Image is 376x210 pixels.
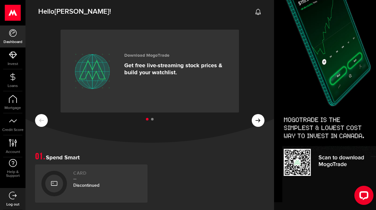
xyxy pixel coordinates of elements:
a: Download MogoTrade Get free live-streaming stock prices & build your watchlist. [61,30,239,112]
h3: Download MogoTrade [124,53,229,58]
span: Discontinued [73,183,99,188]
iframe: LiveChat chat widget [349,183,376,210]
h1: Spend Smart [35,152,264,161]
a: CardDiscontinued [35,164,148,203]
span: Hello ! [38,5,111,18]
p: Get free live-streaming stock prices & build your watchlist. [124,62,229,76]
h2: Card [73,171,141,179]
span: [PERSON_NAME] [54,7,109,16]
